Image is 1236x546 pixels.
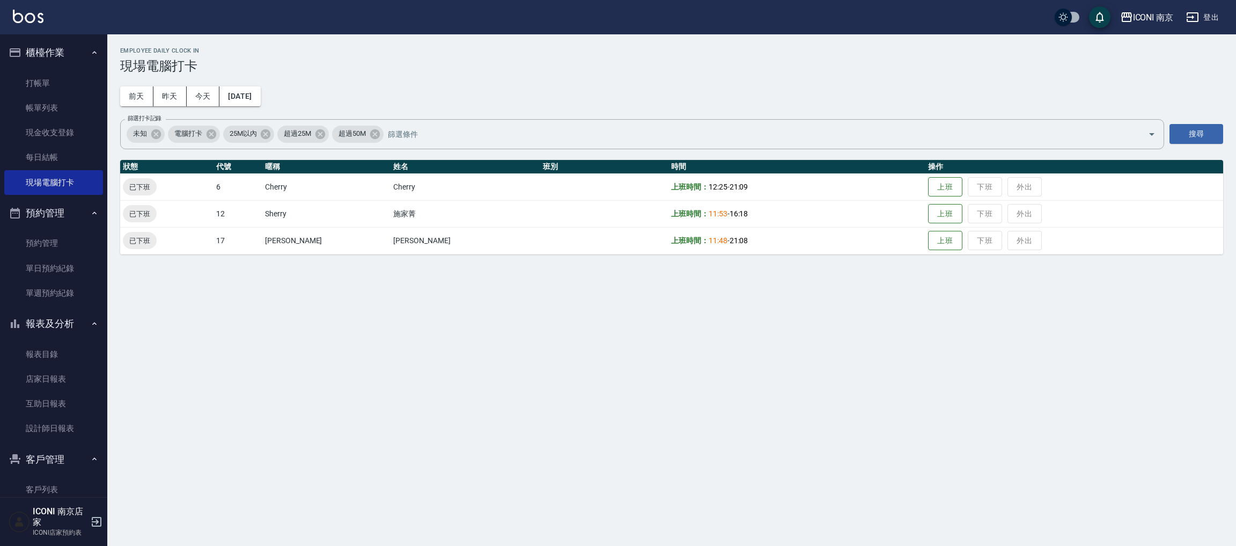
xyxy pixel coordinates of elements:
[391,227,540,254] td: [PERSON_NAME]
[9,511,30,533] img: Person
[730,236,748,245] span: 21:08
[123,181,157,193] span: 已下班
[671,236,709,245] b: 上班時間：
[391,173,540,200] td: Cherry
[4,446,103,474] button: 客戶管理
[4,145,103,170] a: 每日結帳
[262,227,391,254] td: [PERSON_NAME]
[668,173,925,200] td: -
[1169,124,1223,144] button: 搜尋
[332,126,384,143] div: 超過50M
[187,86,220,106] button: 今天
[33,528,87,537] p: ICONI店家預約表
[730,209,748,218] span: 16:18
[4,71,103,96] a: 打帳單
[4,120,103,145] a: 現金收支登錄
[262,160,391,174] th: 暱稱
[127,128,153,139] span: 未知
[4,310,103,338] button: 報表及分析
[709,236,727,245] span: 11:48
[928,204,962,224] button: 上班
[4,281,103,305] a: 單週預約紀錄
[1182,8,1223,27] button: 登出
[730,183,748,191] span: 21:09
[4,391,103,416] a: 互助日報表
[214,173,262,200] td: 6
[385,125,1129,143] input: 篩選條件
[671,183,709,191] b: 上班時間：
[214,160,262,174] th: 代號
[1143,126,1160,143] button: Open
[277,128,318,139] span: 超過25M
[4,367,103,391] a: 店家日報表
[120,59,1223,74] h3: 現場電腦打卡
[1133,11,1174,24] div: ICONI 南京
[4,170,103,195] a: 現場電腦打卡
[214,200,262,227] td: 12
[127,126,165,143] div: 未知
[223,126,275,143] div: 25M以內
[262,173,391,200] td: Cherry
[1089,6,1110,28] button: save
[168,126,220,143] div: 電腦打卡
[1116,6,1178,28] button: ICONI 南京
[928,177,962,197] button: 上班
[709,183,727,191] span: 12:25
[33,506,87,528] h5: ICONI 南京店家
[540,160,668,174] th: 班別
[4,231,103,256] a: 預約管理
[120,47,1223,54] h2: Employee Daily Clock In
[262,200,391,227] td: Sherry
[13,10,43,23] img: Logo
[668,200,925,227] td: -
[277,126,329,143] div: 超過25M
[925,160,1223,174] th: 操作
[153,86,187,106] button: 昨天
[123,208,157,220] span: 已下班
[4,477,103,502] a: 客戶列表
[128,114,161,122] label: 篩選打卡記錄
[4,96,103,120] a: 帳單列表
[168,128,209,139] span: 電腦打卡
[123,235,157,246] span: 已下班
[928,231,962,251] button: 上班
[668,227,925,254] td: -
[214,227,262,254] td: 17
[391,200,540,227] td: 施家菁
[120,160,214,174] th: 狀態
[709,209,727,218] span: 11:53
[391,160,540,174] th: 姓名
[4,199,103,227] button: 預約管理
[332,128,372,139] span: 超過50M
[219,86,260,106] button: [DATE]
[4,416,103,441] a: 設計師日報表
[223,128,263,139] span: 25M以內
[120,86,153,106] button: 前天
[671,209,709,218] b: 上班時間：
[668,160,925,174] th: 時間
[4,39,103,67] button: 櫃檯作業
[4,256,103,281] a: 單日預約紀錄
[4,342,103,367] a: 報表目錄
